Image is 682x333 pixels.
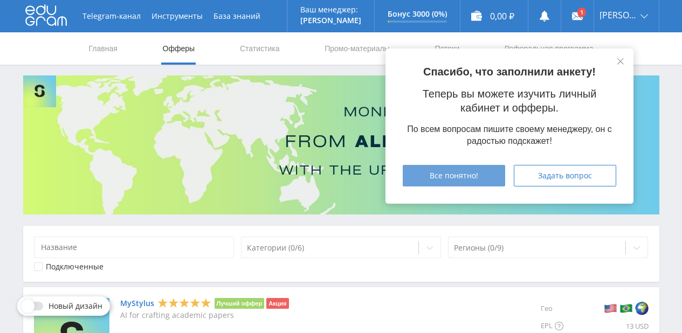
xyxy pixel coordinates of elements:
a: Главная [88,32,119,65]
div: Подключенные [46,262,104,271]
p: Спасибо, что заполнили анкету! [403,66,616,78]
p: Бонус 3000 (0%) [388,10,447,18]
a: Офферы [162,32,196,65]
p: AI for crafting academic papers [120,311,289,320]
span: Новый дизайн [49,302,102,310]
li: Акция [266,298,288,309]
span: Все понятно! [430,171,478,180]
a: Реферальная программа [504,32,595,65]
a: Статистика [239,32,281,65]
a: Промо-материалы [323,32,390,65]
p: [PERSON_NAME] [300,16,361,25]
img: Banner [23,75,659,214]
span: [PERSON_NAME] [600,11,637,19]
span: Задать вопрос [538,171,592,180]
p: Теперь вы можете изучить личный кабинет и офферы. [403,87,616,115]
a: Потоки [433,32,460,65]
div: 5 Stars [157,297,211,309]
button: Все понятно! [403,165,505,186]
button: Задать вопрос [514,165,616,186]
li: Лучший оффер [215,298,265,309]
div: По всем вопросам пишите своему менеджеру, он с радостью подскажет! [403,123,616,148]
input: Название [34,237,235,258]
a: MyStylus [120,299,154,308]
div: Гео [541,298,581,318]
p: Ваш менеджер: [300,5,361,14]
